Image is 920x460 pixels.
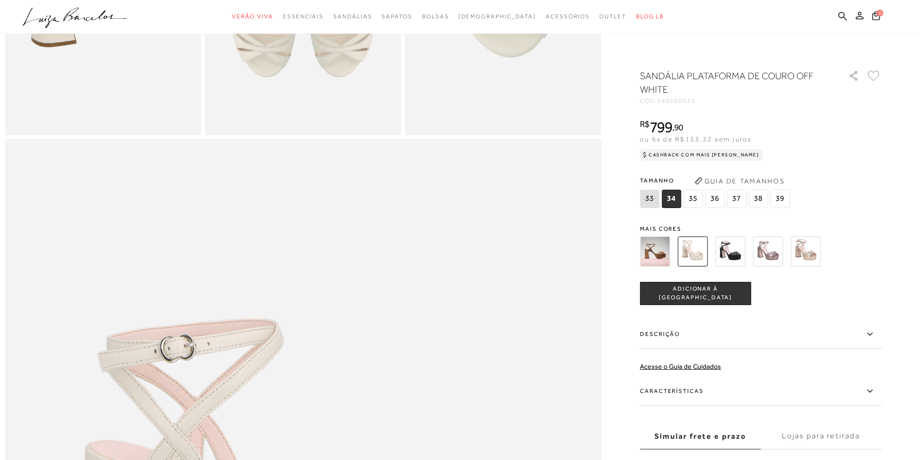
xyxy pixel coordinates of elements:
[650,118,672,136] span: 799
[640,237,670,266] img: SANDÁLIA PLATAFORMA DE COURO BEGE BLUSH
[761,423,881,449] label: Lojas para retirada
[636,8,664,26] a: BLOG LB
[662,190,681,208] span: 34
[691,173,788,189] button: Guia de Tamanhos
[546,8,590,26] a: categoryNavScreenReaderText
[877,10,883,16] span: 0
[672,123,683,132] i: ,
[636,13,664,20] span: BLOG LB
[678,237,708,266] img: SANDÁLIA PLATAFORMA DE COURO OFF WHITE
[382,8,412,26] a: categoryNavScreenReaderText
[640,69,821,96] h1: SANDÁLIA PLATAFORMA DE COURO OFF WHITE
[382,13,412,20] span: Sapatos
[232,8,273,26] a: categoryNavScreenReaderText
[640,285,750,302] span: ADICIONAR À [GEOGRAPHIC_DATA]
[640,362,721,370] a: Acesse o Guia de Cuidados
[422,13,449,20] span: Bolsas
[791,237,821,266] img: SANDÁLIA PLATAFORMA METALIZADA DOURADA
[715,237,745,266] img: SANDÁLIA PLATAFORMA DE COURO PRETO
[640,282,751,305] button: ADICIONAR À [GEOGRAPHIC_DATA]
[640,120,650,128] i: R$
[640,226,881,232] span: Mais cores
[753,237,783,266] img: SANDÁLIA PLATAFORMA METALIZADA CHUMBO
[422,8,449,26] a: categoryNavScreenReaderText
[599,13,626,20] span: Outlet
[640,173,792,188] span: Tamanho
[705,190,724,208] span: 36
[674,122,683,132] span: 90
[640,149,763,161] div: Cashback com Mais [PERSON_NAME]
[749,190,768,208] span: 38
[770,190,790,208] span: 39
[640,423,761,449] label: Simular frete e prazo
[458,8,536,26] a: noSubCategoriesText
[640,377,881,405] label: Características
[683,190,703,208] span: 35
[640,98,833,104] div: CÓD:
[333,13,372,20] span: Sandálias
[599,8,626,26] a: categoryNavScreenReaderText
[657,98,696,104] span: 140500035
[283,8,324,26] a: categoryNavScreenReaderText
[546,13,590,20] span: Acessórios
[283,13,324,20] span: Essenciais
[640,321,881,348] label: Descrição
[727,190,746,208] span: 37
[232,13,273,20] span: Verão Viva
[333,8,372,26] a: categoryNavScreenReaderText
[640,190,659,208] span: 33
[869,11,883,24] button: 0
[640,135,751,143] span: ou 6x de R$133,32 sem juros
[458,13,536,20] span: [DEMOGRAPHIC_DATA]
